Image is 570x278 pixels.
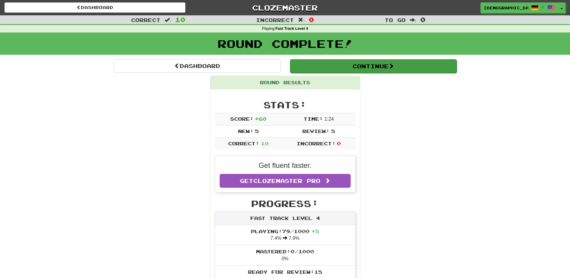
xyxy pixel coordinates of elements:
[215,100,355,110] h2: Stats:
[311,228,319,234] span: + 5
[298,17,305,23] span: :
[215,225,355,246] li: 7.4% 7.9%
[248,269,322,275] span: Ready for Review: 15
[276,26,308,31] strong: Fast Track Level 4
[175,16,185,23] span: 10
[484,5,528,11] span: [DEMOGRAPHIC_DATA]
[331,128,335,134] span: 5
[215,212,355,225] div: Fast Track Level 4
[131,17,160,23] span: Correct
[302,128,330,134] span: Review:
[5,2,185,13] a: Dashboard
[230,116,254,122] span: Score:
[420,16,425,23] span: 0
[210,76,360,89] div: Round Results
[410,17,416,23] span: :
[215,199,355,209] h2: Progress:
[255,116,267,122] span: + 60
[480,2,558,13] a: [DEMOGRAPHIC_DATA] /
[325,116,334,122] span: 1 : 24
[385,17,406,23] span: To go
[2,38,568,50] h1: Round Complete!
[253,178,320,184] span: Clozemaster Pro
[215,245,355,266] li: 0%
[165,17,171,23] span: :
[256,249,314,254] span: Mastered: 0 / 1000
[251,228,319,234] span: Playing: 79 / 1000
[220,174,351,188] a: GetClozemaster Pro
[309,16,314,23] span: 0
[337,141,341,146] span: 0
[228,141,259,146] span: Correct:
[114,59,281,73] a: Dashboard
[194,2,375,13] a: Clozemaster
[261,141,269,146] span: 10
[290,59,457,73] button: Continue
[297,141,336,146] span: Incorrect:
[255,128,259,134] span: 5
[541,5,544,9] span: /
[220,160,351,171] p: Get fluent faster.
[256,17,294,23] span: Incorrect
[303,116,323,122] span: Time:
[238,128,254,134] span: New:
